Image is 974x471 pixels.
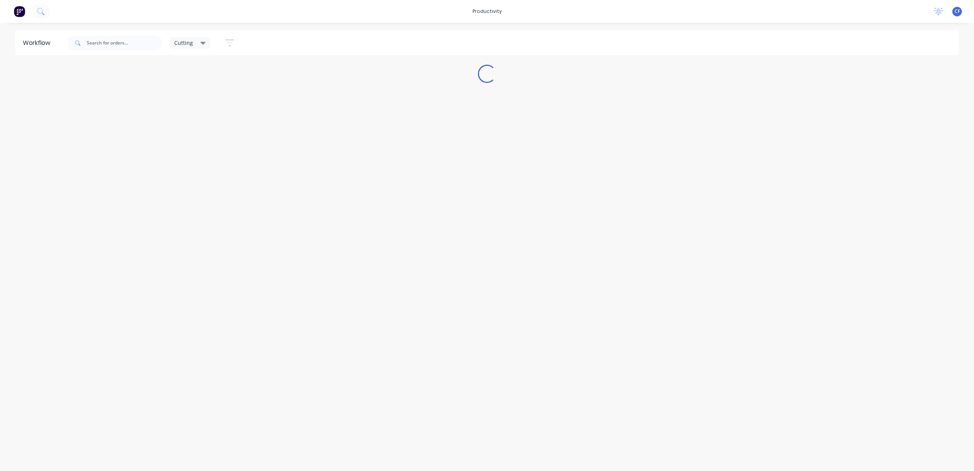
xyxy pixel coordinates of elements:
[23,38,54,48] div: Workflow
[469,6,506,17] div: productivity
[174,39,193,47] span: Cutting
[955,8,960,15] span: CF
[14,6,25,17] img: Factory
[87,35,162,51] input: Search for orders...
